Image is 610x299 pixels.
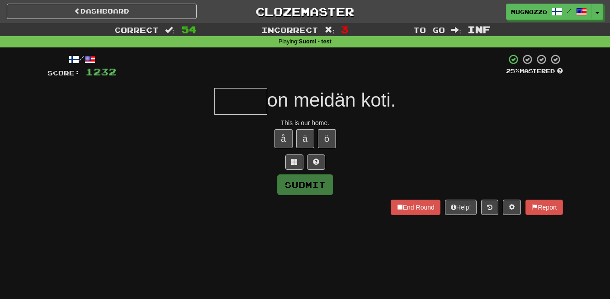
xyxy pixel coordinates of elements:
[296,129,314,148] button: ä
[114,25,159,34] span: Correct
[7,4,197,19] a: Dashboard
[468,24,491,35] span: Inf
[210,4,400,19] a: Clozemaster
[506,4,592,20] a: mugnozzo /
[525,200,563,215] button: Report
[85,66,116,77] span: 1232
[261,25,318,34] span: Incorrect
[506,67,520,75] span: 25 %
[299,38,331,45] strong: Suomi - test
[445,200,477,215] button: Help!
[481,200,498,215] button: Round history (alt+y)
[325,26,335,34] span: :
[165,26,175,34] span: :
[567,7,572,14] span: /
[341,24,349,35] span: 3
[274,129,293,148] button: å
[318,129,336,148] button: ö
[413,25,445,34] span: To go
[267,89,396,111] span: on meidän koti.
[181,24,197,35] span: 54
[277,174,333,195] button: Submit
[285,154,303,170] button: Switch sentence to multiple choice alt+p
[307,154,325,170] button: Single letter hint - you only get 1 per sentence and score half the points! alt+h
[451,26,461,34] span: :
[47,54,116,65] div: /
[511,8,547,16] span: mugnozzo
[391,200,440,215] button: End Round
[47,69,80,77] span: Score:
[506,67,563,75] div: Mastered
[47,118,563,127] div: This is our home.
